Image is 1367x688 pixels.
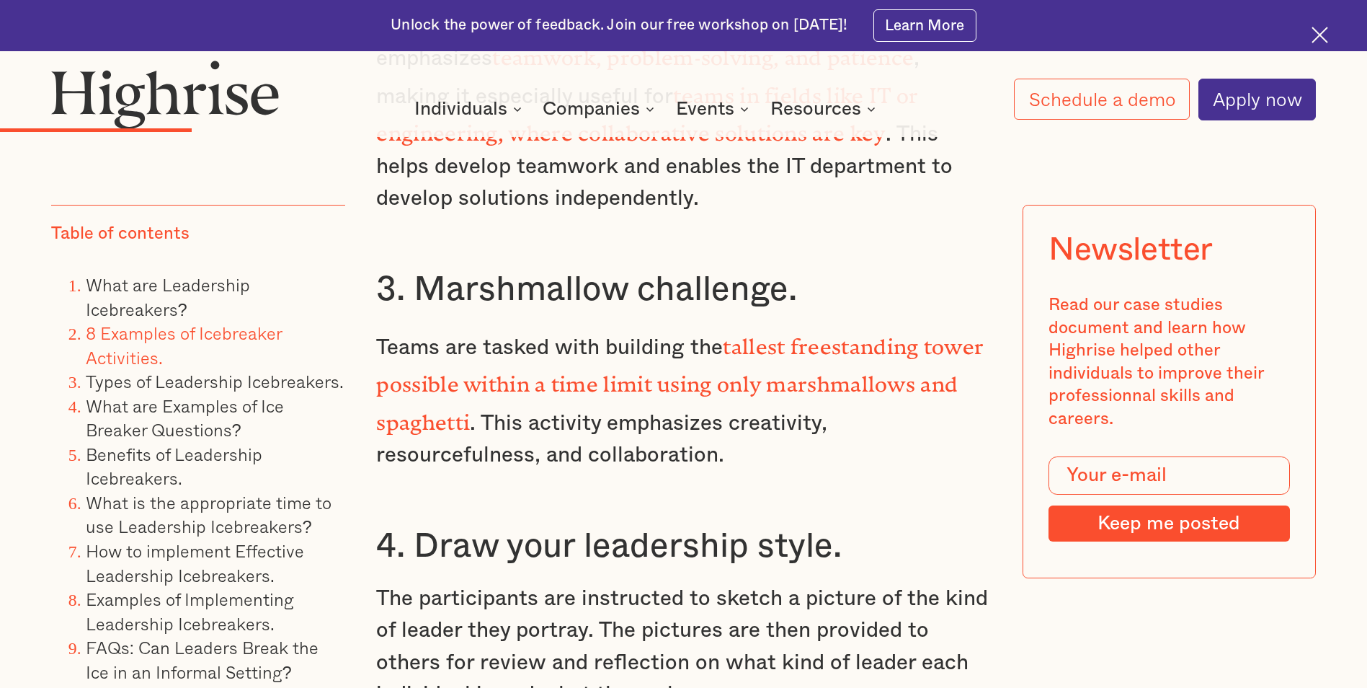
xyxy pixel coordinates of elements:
[1048,231,1213,269] div: Newsletter
[1048,457,1289,542] form: Modal Form
[391,15,847,35] div: Unlock the power of feedback. Join our free workshop on [DATE]!
[86,537,304,588] a: How to implement Effective Leadership Icebreakers.
[376,335,984,424] strong: tallest freestanding tower possible within a time limit using only marshmallows and spaghetti
[86,368,344,394] a: Types of Leadership Icebreakers.
[770,100,861,118] div: Resources
[414,100,526,118] div: Individuals
[51,60,280,129] img: Highrise logo
[86,319,282,371] a: 8 Examples of Icebreaker Activities.
[86,586,294,637] a: Examples of Implementing Leadership Icebreakers.
[1014,79,1189,120] a: Schedule a demo
[51,223,190,246] div: Table of contents
[873,9,976,42] a: Learn More
[1048,457,1289,495] input: Your e-mail
[676,100,753,118] div: Events
[1048,506,1289,542] input: Keep me posted
[376,525,990,568] h3: 4. Draw your leadership style.
[414,100,507,118] div: Individuals
[86,634,319,685] a: FAQs: Can Leaders Break the Ice in an Informal Setting?
[1048,294,1289,431] div: Read our case studies document and learn how Highrise helped other individuals to improve their p...
[86,392,284,444] a: What are Examples of Ice Breaker Questions?
[1198,79,1316,120] a: Apply now
[86,489,331,540] a: What is the appropriate time to use Leadership Icebreakers?
[376,326,990,472] p: Teams are tasked with building the . This activity emphasizes creativity, resourcefulness, and co...
[676,100,734,118] div: Events
[86,441,262,492] a: Benefits of Leadership Icebreakers.
[543,100,659,118] div: Companies
[770,100,880,118] div: Resources
[1312,27,1328,43] img: Cross icon
[376,268,990,311] h3: 3. Marshmallow challenge.
[543,100,640,118] div: Companies
[86,271,250,322] a: What are Leadership Icebreakers?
